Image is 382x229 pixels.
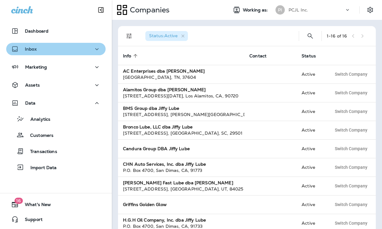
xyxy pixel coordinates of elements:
p: PCJL Inc. [289,7,308,12]
div: [STREET_ADDRESS] , [GEOGRAPHIC_DATA] , UT , 84025 [123,186,239,192]
button: 16What's New [6,198,106,211]
span: Switch Company [335,165,367,169]
div: [STREET_ADDRESS][DATE] , Los Alamitos , CA , 90720 [123,93,239,99]
strong: [PERSON_NAME] Fast Lube dba [PERSON_NAME] [123,180,233,186]
span: Switch Company [335,221,367,225]
td: Active [297,65,326,83]
span: Info [123,53,139,59]
td: Active [297,177,326,195]
span: Switch Company [335,128,367,132]
span: Status [302,53,316,59]
td: Active [297,195,326,214]
span: Switch Company [335,72,367,76]
button: Import Data [6,161,106,174]
span: Switch Company [335,202,367,207]
div: [GEOGRAPHIC_DATA] , TN , 37604 [123,74,239,80]
span: Contact [249,53,275,59]
div: PI [275,5,285,15]
div: [STREET_ADDRESS] , [PERSON_NAME][GEOGRAPHIC_DATA] , CA , 92553 [123,111,239,118]
button: Customers [6,128,106,141]
div: [STREET_ADDRESS] , [GEOGRAPHIC_DATA] , SC , 29501 [123,130,239,136]
button: Switch Company [331,70,371,79]
span: Status [302,53,324,59]
p: Customers [24,133,53,139]
strong: H.G.H Oil Company, Inc. dba Jiffy Lube [123,217,206,223]
p: Analytics [24,117,50,123]
div: 1 - 16 of 16 [327,34,347,38]
span: What's New [19,202,51,209]
span: Status : Active [149,33,178,38]
span: Working as: [243,7,269,13]
span: Switch Company [335,109,367,114]
td: Active [297,121,326,139]
button: Switch Company [331,144,371,153]
button: Data [6,97,106,109]
p: Marketing [25,65,47,70]
strong: CHN Auto Services, Inc. dba Jiffy Lube [123,161,206,167]
button: Filters [123,30,135,42]
td: Active [297,83,326,102]
button: Switch Company [331,88,371,97]
p: Import Data [24,165,57,171]
button: Collapse Sidebar [92,4,110,16]
button: Dashboard [6,25,106,37]
strong: BMS Group dba Jiffy Lube [123,106,179,111]
button: Marketing [6,61,106,73]
button: Support [6,213,106,226]
button: Analytics [6,112,106,125]
button: Transactions [6,145,106,158]
button: Search Companies [304,30,316,42]
button: Inbox [6,43,106,55]
button: Switch Company [331,181,371,191]
p: Companies [127,5,170,15]
span: Info [123,53,131,59]
span: Switch Company [335,91,367,95]
td: Active [297,102,326,121]
strong: Griffins Golden Glow [123,202,167,207]
td: Active [297,139,326,158]
button: Settings [365,4,376,16]
span: Support [19,217,43,224]
strong: AC Enterprises dba [PERSON_NAME] [123,68,205,74]
div: Status:Active [145,31,188,41]
button: Switch Company [331,163,371,172]
span: Switch Company [335,184,367,188]
p: Transactions [24,149,57,155]
button: Switch Company [331,125,371,135]
p: Assets [25,83,40,88]
span: Switch Company [335,146,367,151]
p: Inbox [25,47,37,52]
button: Switch Company [331,107,371,116]
button: Switch Company [331,200,371,209]
p: Data [25,101,36,106]
strong: Alamitos Group dba [PERSON_NAME] [123,87,206,92]
strong: Candura Group DBA Jiffy Lube [123,146,190,151]
button: Assets [6,79,106,91]
strong: Bronco Lube, LLC dba Jiffy Lube [123,124,193,130]
span: Contact [249,53,266,59]
td: Active [297,158,326,177]
p: Dashboard [25,29,48,34]
div: P.O. Box 4700 , San Dimas , CA , 91773 [123,167,239,173]
span: 16 [14,198,23,204]
button: Switch Company [331,218,371,228]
